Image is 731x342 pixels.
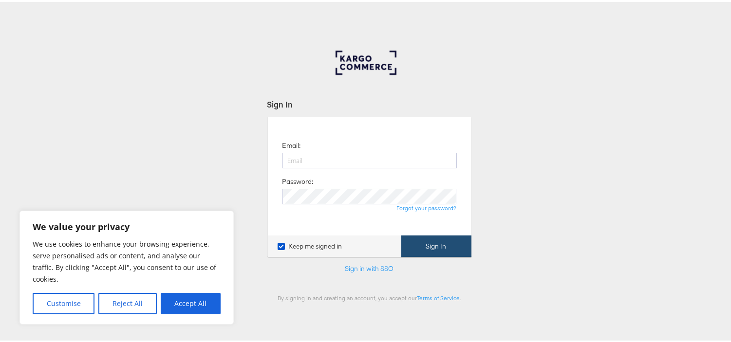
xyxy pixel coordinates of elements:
[267,292,472,300] div: By signing in and creating an account, you accept our .
[401,234,471,255] button: Sign In
[282,139,301,148] label: Email:
[417,292,460,300] a: Terms of Service
[397,202,457,210] a: Forgot your password?
[278,240,342,249] label: Keep me signed in
[33,291,94,312] button: Customise
[33,236,221,283] p: We use cookies to enhance your browsing experience, serve personalised ads or content, and analys...
[161,291,221,312] button: Accept All
[282,175,314,184] label: Password:
[98,291,156,312] button: Reject All
[33,219,221,231] p: We value your privacy
[345,262,394,271] a: Sign in with SSO
[282,151,457,166] input: Email
[267,97,472,108] div: Sign In
[19,209,234,323] div: We value your privacy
